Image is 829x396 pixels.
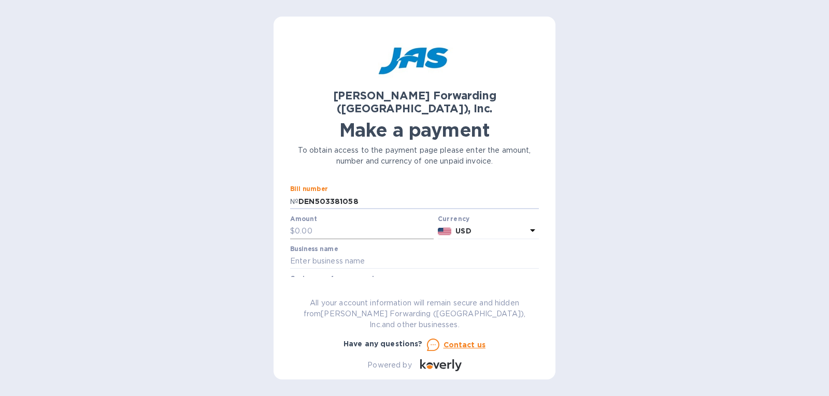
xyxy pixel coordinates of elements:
input: Enter bill number [298,194,539,209]
input: Enter business name [290,254,539,269]
b: [PERSON_NAME] Forwarding ([GEOGRAPHIC_DATA]), Inc. [333,89,496,115]
input: 0.00 [295,224,434,239]
p: № [290,196,298,207]
h1: Make a payment [290,119,539,141]
b: Currency [438,215,470,223]
label: Bill number [290,186,327,193]
label: Customer reference number [290,276,383,282]
p: Powered by [367,360,411,371]
label: Business name [290,246,338,252]
p: $ [290,226,295,237]
p: To obtain access to the payment page please enter the amount, number and currency of one unpaid i... [290,145,539,167]
img: USD [438,228,452,235]
u: Contact us [444,341,486,349]
b: USD [455,227,471,235]
p: All your account information will remain secure and hidden from [PERSON_NAME] Forwarding ([GEOGRA... [290,298,539,330]
label: Amount [290,216,317,222]
b: Have any questions? [344,340,423,348]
